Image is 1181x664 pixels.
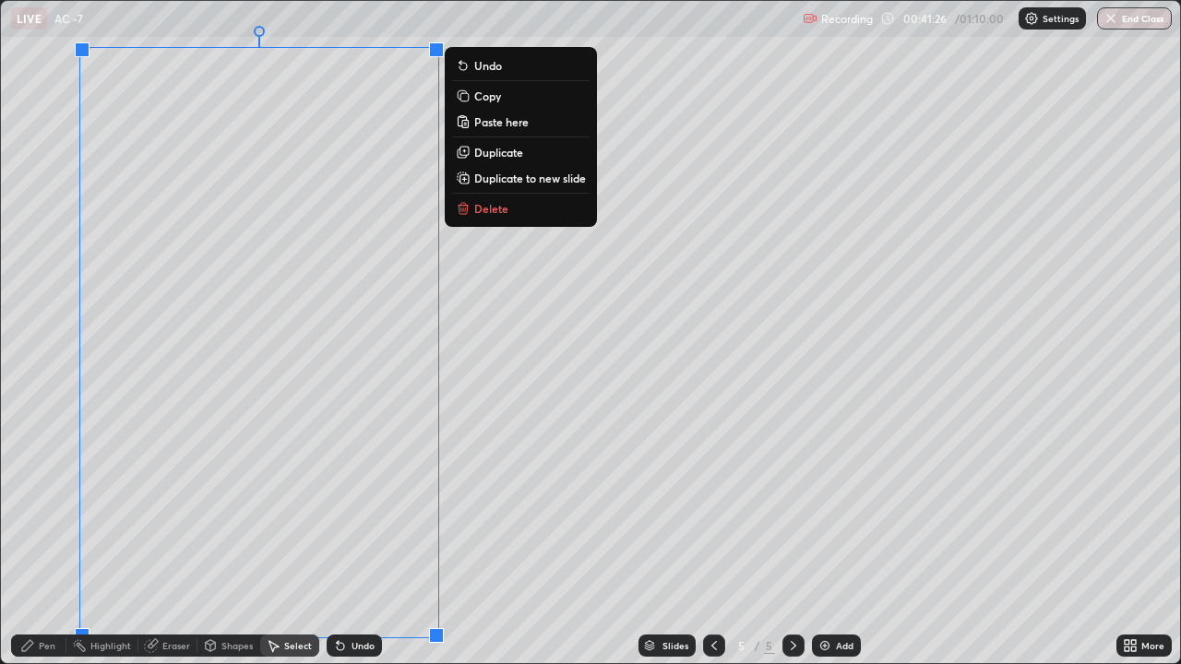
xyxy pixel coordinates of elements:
[352,641,375,650] div: Undo
[764,637,775,654] div: 5
[474,114,529,129] p: Paste here
[452,85,590,107] button: Copy
[662,641,688,650] div: Slides
[452,111,590,133] button: Paste here
[474,201,508,216] p: Delete
[39,641,55,650] div: Pen
[17,11,42,26] p: LIVE
[452,54,590,77] button: Undo
[221,641,253,650] div: Shapes
[474,89,501,103] p: Copy
[452,167,590,189] button: Duplicate to new slide
[1043,14,1079,23] p: Settings
[755,640,760,651] div: /
[817,638,832,653] img: add-slide-button
[452,197,590,219] button: Delete
[474,171,586,185] p: Duplicate to new slide
[803,11,817,26] img: recording.375f2c34.svg
[1141,641,1164,650] div: More
[474,58,502,73] p: Undo
[836,641,853,650] div: Add
[284,641,312,650] div: Select
[474,145,523,160] p: Duplicate
[1024,11,1039,26] img: class-settings-icons
[733,640,751,651] div: 5
[1097,7,1172,30] button: End Class
[162,641,190,650] div: Eraser
[821,12,873,26] p: Recording
[90,641,131,650] div: Highlight
[452,141,590,163] button: Duplicate
[54,11,83,26] p: AC -7
[1103,11,1118,26] img: end-class-cross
